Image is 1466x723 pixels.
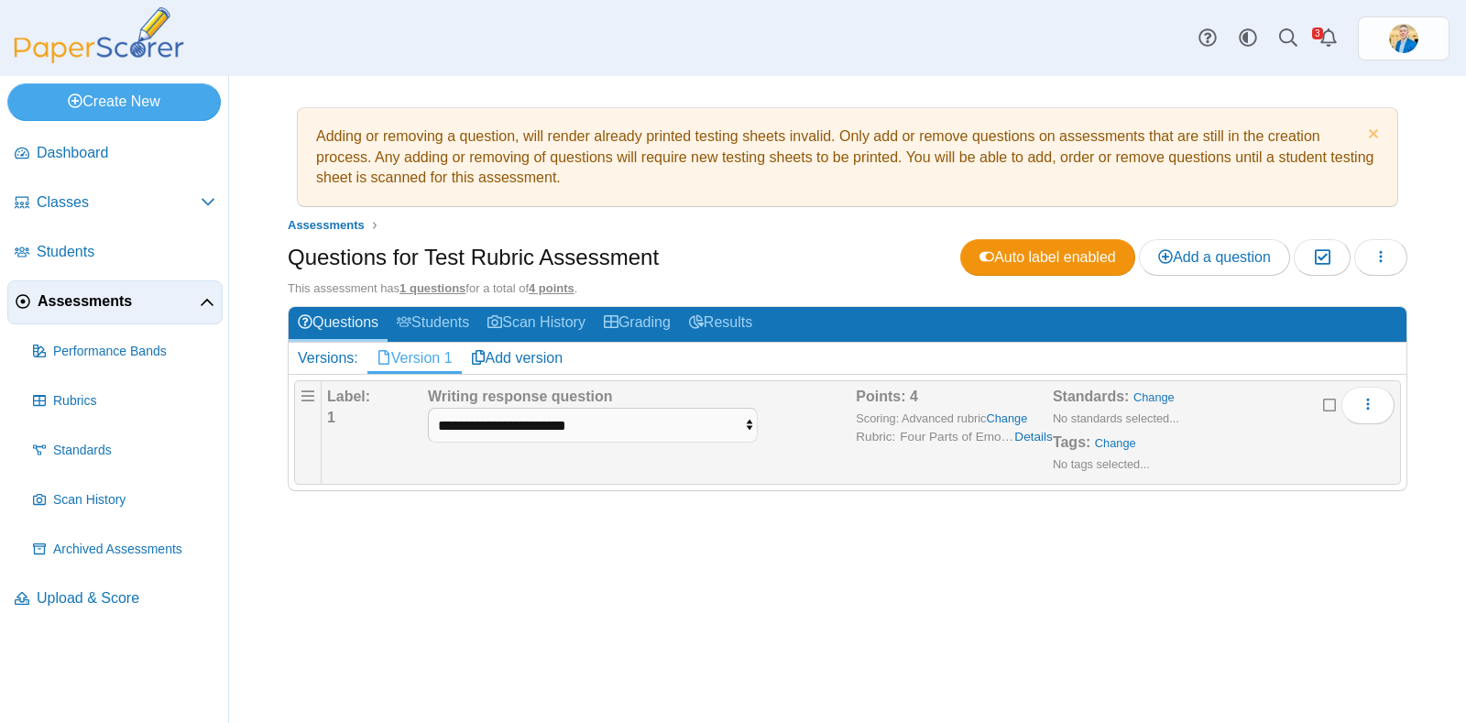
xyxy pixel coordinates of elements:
span: Assessments [38,291,200,312]
a: PaperScorer [7,50,191,66]
img: ps.jrF02AmRZeRNgPWo [1389,24,1418,53]
a: Details [1014,428,1053,445]
a: ps.jrF02AmRZeRNgPWo [1358,16,1450,60]
span: Rubrics [53,392,215,411]
a: Change [987,411,1028,425]
u: 4 points [529,281,574,295]
a: Rubrics [26,379,223,423]
a: Students [7,231,223,275]
a: Upload & Score [7,577,223,621]
span: Rubric: [856,428,895,445]
a: Alerts [1308,18,1349,59]
a: Results [680,307,761,341]
small: No standards selected... [1053,411,1179,425]
a: Auto label enabled [960,239,1135,276]
a: Performance Bands [26,330,223,374]
div: Four Parts of Emotional Intelligence [900,428,1014,445]
span: Dashboard [37,143,215,163]
small: No tags selected... [1053,457,1150,471]
span: Auto label enabled [979,249,1116,265]
b: Writing response question [428,389,613,404]
div: Drag handle [294,380,322,485]
a: Change [1133,390,1175,404]
a: Standards [26,429,223,473]
span: Scan History [53,491,215,509]
span: Standards [53,442,215,460]
img: PaperScorer [7,7,191,63]
a: Scan History [478,307,595,341]
span: Add a question [1158,249,1271,265]
span: Travis McFarland [1389,24,1418,53]
h1: Questions for Test Rubric Assessment [288,242,659,273]
div: Adding or removing a question, will render already printed testing sheets invalid. Only add or re... [307,117,1388,197]
a: Scan History [26,478,223,522]
span: Classes [37,192,201,213]
a: Create New [7,83,221,120]
a: Classes [7,181,223,225]
button: More options [1341,387,1395,423]
a: Version 1 [367,343,462,374]
b: Tags: [1053,434,1090,450]
b: 1 [327,410,335,425]
u: 1 questions [399,281,465,295]
a: Add a question [1139,239,1290,276]
a: Assessments [7,280,223,324]
b: Standards: [1053,389,1130,404]
b: Points: [856,389,905,404]
span: Archived Assessments [53,541,215,559]
span: Performance Bands [53,343,215,361]
span: Upload & Score [37,588,215,608]
a: Change [1095,436,1136,450]
span: Students [37,242,215,262]
a: Students [388,307,478,341]
a: Grading [595,307,680,341]
b: 4 [910,389,918,404]
a: Add version [462,343,573,374]
span: Assessments [288,218,365,232]
a: Archived Assessments [26,528,223,572]
a: Dismiss notice [1363,126,1379,146]
a: Questions [289,307,388,341]
b: Label: [327,389,370,404]
a: Assessments [283,214,369,237]
small: Scoring: Advanced rubric [856,411,1027,425]
div: This assessment has for a total of . [288,280,1407,297]
a: Dashboard [7,132,223,176]
div: Versions: [289,343,367,374]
